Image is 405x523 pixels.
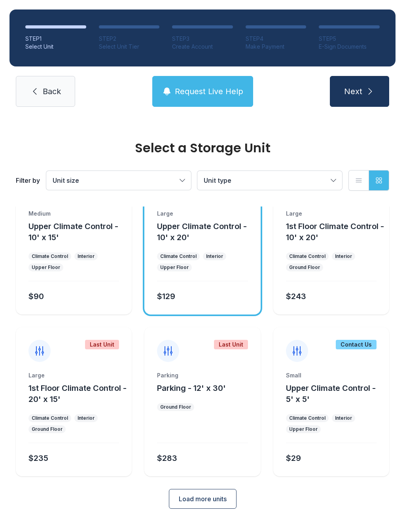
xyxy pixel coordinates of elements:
[179,494,227,504] span: Load more units
[157,453,177,464] div: $283
[28,383,127,404] span: 1st Floor Climate Control - 20' x 15'
[32,253,68,260] div: Climate Control
[160,264,189,271] div: Upper Floor
[160,404,191,410] div: Ground Floor
[289,264,320,271] div: Ground Floor
[286,383,386,405] button: Upper Climate Control - 5' x 5'
[319,43,380,51] div: E-Sign Documents
[25,35,86,43] div: STEP 1
[32,426,62,432] div: Ground Floor
[157,291,175,302] div: $129
[289,426,318,432] div: Upper Floor
[99,35,160,43] div: STEP 2
[286,453,301,464] div: $29
[28,371,119,379] div: Large
[160,253,197,260] div: Climate Control
[157,383,226,394] button: Parking - 12' x 30'
[28,221,129,243] button: Upper Climate Control - 10' x 15'
[172,43,233,51] div: Create Account
[28,453,48,464] div: $235
[78,415,95,421] div: Interior
[28,291,44,302] div: $90
[286,291,306,302] div: $243
[286,222,384,242] span: 1st Floor Climate Control - 10' x 20'
[16,142,389,154] div: Select a Storage Unit
[32,264,60,271] div: Upper Floor
[172,35,233,43] div: STEP 3
[28,383,129,405] button: 1st Floor Climate Control - 20' x 15'
[175,86,243,97] span: Request Live Help
[46,171,191,190] button: Unit size
[16,176,40,185] div: Filter by
[32,415,68,421] div: Climate Control
[99,43,160,51] div: Select Unit Tier
[286,210,377,218] div: Large
[289,415,326,421] div: Climate Control
[204,176,231,184] span: Unit type
[157,371,248,379] div: Parking
[53,176,79,184] span: Unit size
[344,86,362,97] span: Next
[197,171,342,190] button: Unit type
[286,383,376,404] span: Upper Climate Control - 5' x 5'
[157,210,248,218] div: Large
[43,86,61,97] span: Back
[246,43,307,51] div: Make Payment
[25,43,86,51] div: Select Unit
[157,221,257,243] button: Upper Climate Control - 10' x 20'
[336,340,377,349] div: Contact Us
[206,253,223,260] div: Interior
[28,210,119,218] div: Medium
[246,35,307,43] div: STEP 4
[335,253,352,260] div: Interior
[28,222,118,242] span: Upper Climate Control - 10' x 15'
[286,221,386,243] button: 1st Floor Climate Control - 10' x 20'
[157,222,247,242] span: Upper Climate Control - 10' x 20'
[286,371,377,379] div: Small
[335,415,352,421] div: Interior
[157,383,226,393] span: Parking - 12' x 30'
[78,253,95,260] div: Interior
[85,340,119,349] div: Last Unit
[319,35,380,43] div: STEP 5
[289,253,326,260] div: Climate Control
[214,340,248,349] div: Last Unit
